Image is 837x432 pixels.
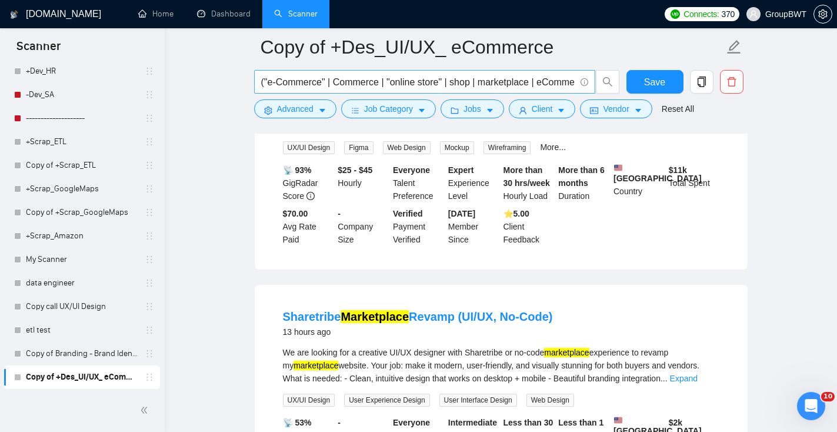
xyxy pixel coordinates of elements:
[503,209,529,218] b: ⭐️ 5.00
[661,374,668,383] span: ...
[448,209,475,218] b: [DATE]
[393,209,423,218] b: Verified
[26,107,138,130] a: --------------------
[448,165,474,175] b: Expert
[519,106,527,115] span: user
[283,310,553,323] a: SharetribeMarketplaceRevamp (UI/UX, No-Code)
[338,209,341,218] b: -
[341,99,436,118] button: barsJob Categorycaret-down
[486,106,494,115] span: caret-down
[556,164,611,202] div: Duration
[503,165,550,188] b: More than 30 hrs/week
[613,164,702,183] b: [GEOGRAPHIC_DATA]
[440,141,474,154] span: Mockup
[383,141,431,154] span: Web Design
[446,207,501,246] div: Member Since
[439,394,517,407] span: User Interface Design
[335,207,391,246] div: Company Size
[813,9,832,19] a: setting
[26,224,138,248] a: +Scrap_Amazon
[690,70,713,94] button: copy
[721,77,743,87] span: delete
[140,404,152,416] span: double-left
[145,208,154,217] span: holder
[501,164,556,202] div: Hourly Load
[581,78,588,86] span: info-circle
[596,70,619,94] button: search
[338,418,341,427] b: -
[274,9,318,19] a: searchScanner
[662,102,694,115] a: Reset All
[683,8,719,21] span: Connects:
[722,8,735,21] span: 370
[26,318,138,342] a: etl test
[634,106,642,115] span: caret-down
[338,165,372,175] b: $25 - $45
[611,164,666,202] div: Country
[797,392,825,420] iframe: Intercom live chat
[544,348,589,357] mark: marketplace
[821,392,835,401] span: 10
[418,106,426,115] span: caret-down
[813,5,832,24] button: setting
[26,201,138,224] a: Copy of +Scrap_GoogleMaps
[671,9,680,19] img: upwork-logo.png
[451,106,459,115] span: folder
[596,77,619,87] span: search
[532,102,553,115] span: Client
[344,141,373,154] span: Figma
[26,365,138,389] a: Copy of +Des_UI/UX_ eCommerce
[626,70,683,94] button: Save
[393,165,430,175] b: Everyone
[26,295,138,318] a: Copy call UX/UI Design
[448,418,497,427] b: Intermediate
[145,278,154,288] span: holder
[509,99,576,118] button: userClientcaret-down
[351,106,359,115] span: bars
[614,164,622,172] img: 🇺🇸
[283,346,719,385] div: We are looking for a creative UI/UX designer with Sharetribe or no-code experience to revamp my w...
[726,39,742,55] span: edit
[283,394,335,407] span: UX/UI Design
[666,164,722,202] div: Total Spent
[540,142,566,152] a: More...
[603,102,629,115] span: Vendor
[145,302,154,311] span: holder
[145,373,154,382] span: holder
[306,192,315,200] span: info-circle
[580,99,652,118] button: idcardVendorcaret-down
[281,207,336,246] div: Avg Rate Paid
[364,102,413,115] span: Job Category
[335,164,391,202] div: Hourly
[145,231,154,241] span: holder
[261,32,724,62] input: Scanner name...
[277,102,314,115] span: Advanced
[614,416,622,424] img: 🇺🇸
[145,255,154,264] span: holder
[446,164,501,202] div: Experience Level
[691,77,713,87] span: copy
[26,342,138,365] a: Copy of Branding - Brand Identity
[644,75,665,89] span: Save
[197,9,251,19] a: dashboardDashboard
[264,106,272,115] span: setting
[669,165,687,175] b: $ 11k
[10,5,18,24] img: logo
[590,106,598,115] span: idcard
[26,154,138,177] a: Copy of +Scrap_ETL
[393,418,430,427] b: Everyone
[26,83,138,107] a: -Dev_SA
[26,271,138,295] a: data engineer
[281,164,336,202] div: GigRadar Score
[283,141,335,154] span: UX/UI Design
[501,207,556,246] div: Client Feedback
[145,349,154,358] span: holder
[26,59,138,83] a: +Dev_HR
[7,38,70,62] span: Scanner
[254,99,336,118] button: settingAdvancedcaret-down
[526,394,574,407] span: Web Design
[344,394,429,407] span: User Experience Design
[558,165,605,188] b: More than 6 months
[814,9,832,19] span: setting
[391,207,446,246] div: Payment Verified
